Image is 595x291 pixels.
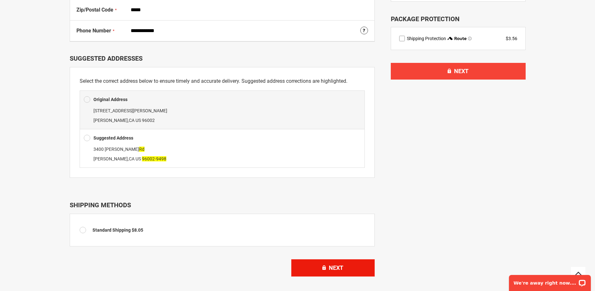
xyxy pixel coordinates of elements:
[329,264,343,271] span: Next
[80,77,365,85] p: Select the correct address below to ensure timely and accurate delivery. Suggested address correc...
[93,118,128,123] span: [PERSON_NAME]
[142,156,166,161] span: 96002-9498
[93,97,127,102] b: Original Address
[132,227,143,233] span: $8.05
[93,108,167,113] span: [STREET_ADDRESS][PERSON_NAME]
[505,271,595,291] iframe: LiveChat chat widget
[391,14,526,24] div: Package Protection
[454,68,468,74] span: Next
[142,118,155,123] span: 96002
[70,55,375,62] div: Suggested Addresses
[399,35,517,42] div: route shipping protection selector element
[468,37,472,40] span: Learn more
[84,106,361,125] div: ,
[136,156,141,161] span: US
[76,7,113,13] span: Zip/Postal Code
[129,118,135,123] span: CA
[84,144,361,164] div: ,
[129,156,135,161] span: CA
[136,118,141,123] span: US
[506,35,517,42] div: $3.56
[93,147,144,152] span: 3400 [PERSON_NAME]
[291,259,375,277] button: Next
[93,135,133,141] b: Suggested Address
[139,147,144,152] span: Rd
[93,156,128,161] span: [PERSON_NAME]
[70,201,375,209] div: Shipping Methods
[391,63,526,80] button: Next
[76,28,111,34] span: Phone Number
[92,227,131,233] span: Standard Shipping
[407,36,446,41] span: Shipping Protection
